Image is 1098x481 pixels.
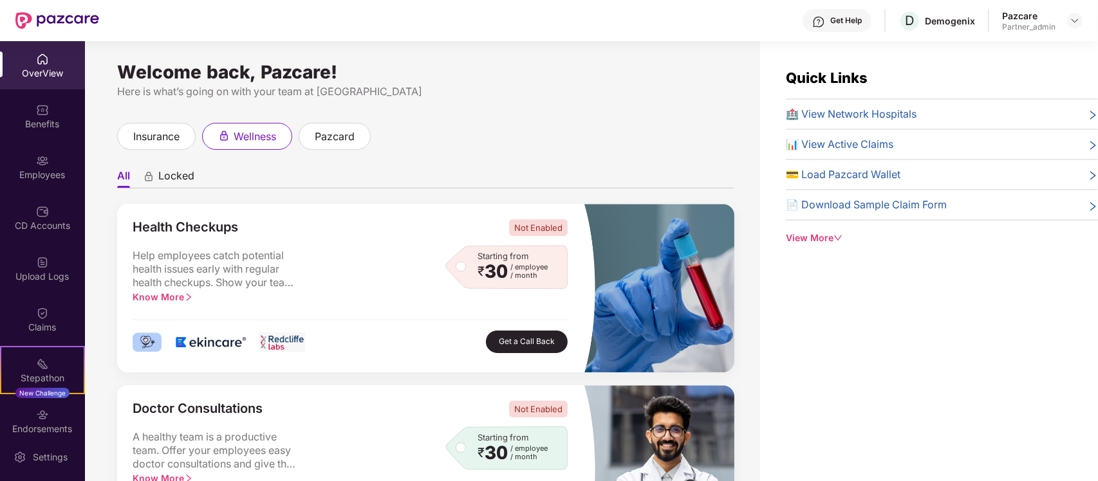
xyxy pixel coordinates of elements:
div: Get Help [830,15,862,26]
span: 30 [485,444,508,461]
div: animation [218,130,230,141]
img: logo [172,332,249,352]
img: svg+xml;base64,PHN2ZyBpZD0iRHJvcGRvd24tMzJ4MzIiIHhtbG5zPSJodHRwOi8vd3d3LnczLm9yZy8yMDAwL3N2ZyIgd2... [1070,15,1080,26]
img: svg+xml;base64,PHN2ZyBpZD0iQmVuZWZpdHMiIHhtbG5zPSJodHRwOi8vd3d3LnczLm9yZy8yMDAwL3N2ZyIgd2lkdGg9Ij... [36,104,49,116]
span: D [906,13,915,28]
span: ₹ [478,448,485,458]
span: wellness [234,129,276,145]
img: masked_image [583,204,734,372]
div: Stepathon [1,372,84,385]
div: Settings [29,451,71,464]
div: Here is what’s going on with your team at [GEOGRAPHIC_DATA] [117,84,734,100]
span: / employee [510,444,548,453]
span: Starting from [478,251,528,261]
img: New Pazcare Logo [15,12,99,29]
span: down [833,233,842,242]
div: View More [786,231,1098,245]
span: Not Enabled [509,219,568,236]
span: Starting from [478,432,528,442]
li: All [117,169,130,188]
span: right [1088,139,1098,152]
img: svg+xml;base64,PHN2ZyBpZD0iRW1wbG95ZWVzIiB4bWxucz0iaHR0cDovL3d3dy53My5vcmcvMjAwMC9zdmciIHdpZHRoPS... [36,154,49,167]
img: svg+xml;base64,PHN2ZyB4bWxucz0iaHR0cDovL3d3dy53My5vcmcvMjAwMC9zdmciIHdpZHRoPSIyMSIgaGVpZ2h0PSIyMC... [36,358,49,370]
img: svg+xml;base64,PHN2ZyBpZD0iQ2xhaW0iIHhtbG5zPSJodHRwOi8vd3d3LnczLm9yZy8yMDAwL3N2ZyIgd2lkdGg9IjIwIi... [36,307,49,320]
span: 🏥 View Network Hospitals [786,106,917,122]
span: right [1088,109,1098,122]
div: Welcome back, Pazcare! [117,67,734,77]
span: insurance [133,129,180,145]
span: Doctor Consultations [133,401,263,417]
div: Pazcare [1002,10,1056,22]
button: Get a Call Back [486,331,568,353]
span: right [1088,199,1098,213]
div: animation [143,170,154,182]
span: Locked [158,169,194,188]
span: Help employees catch potential health issues early with regular health checkups. Show your team y... [133,249,300,290]
span: 📊 View Active Claims [786,136,893,152]
img: svg+xml;base64,PHN2ZyBpZD0iSG9tZSIgeG1sbnM9Imh0dHA6Ly93d3cudzMub3JnLzIwMDAvc3ZnIiB3aWR0aD0iMjAiIG... [36,53,49,66]
img: svg+xml;base64,PHN2ZyBpZD0iSGVscC0zMngzMiIgeG1sbnM9Imh0dHA6Ly93d3cudzMub3JnLzIwMDAvc3ZnIiB3aWR0aD... [812,15,825,28]
span: 30 [485,263,508,280]
span: Know More [133,291,193,302]
span: right [184,293,193,302]
img: logo [133,332,162,352]
img: svg+xml;base64,PHN2ZyBpZD0iU2V0dGluZy0yMHgyMCIgeG1sbnM9Imh0dHA6Ly93d3cudzMub3JnLzIwMDAvc3ZnIiB3aW... [14,451,26,464]
span: right [1088,169,1098,183]
div: Partner_admin [1002,22,1056,32]
span: 💳 Load Pazcard Wallet [786,167,900,183]
span: Quick Links [786,69,868,86]
span: A healthy team is a productive team. Offer your employees easy doctor consultations and give the ... [133,430,300,471]
div: New Challenge [15,388,70,398]
span: / month [510,271,548,280]
span: / month [510,453,548,461]
img: svg+xml;base64,PHN2ZyBpZD0iQ0RfQWNjb3VudHMiIGRhdGEtbmFtZT0iQ0QgQWNjb3VudHMiIHhtbG5zPSJodHRwOi8vd3... [36,205,49,218]
span: Health Checkups [133,219,238,236]
img: svg+xml;base64,PHN2ZyBpZD0iRW5kb3JzZW1lbnRzIiB4bWxucz0iaHR0cDovL3d3dy53My5vcmcvMjAwMC9zdmciIHdpZH... [36,408,49,421]
div: Demogenix [925,15,975,27]
span: 📄 Download Sample Claim Form [786,197,947,213]
span: ₹ [478,266,485,277]
span: pazcard [315,129,355,145]
span: / employee [510,263,548,271]
img: svg+xml;base64,PHN2ZyBpZD0iVXBsb2FkX0xvZ3MiIGRhdGEtbmFtZT0iVXBsb2FkIExvZ3MiIHhtbG5zPSJodHRwOi8vd3... [36,256,49,269]
span: Not Enabled [509,401,568,417]
img: logo [259,332,306,352]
